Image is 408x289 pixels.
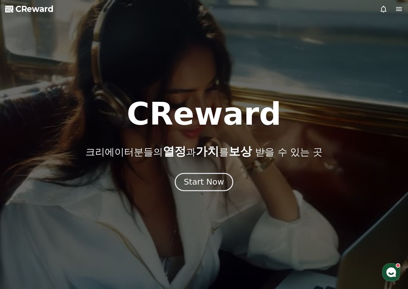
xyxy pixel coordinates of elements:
[2,204,43,220] a: 홈
[184,177,224,188] div: Start Now
[5,4,54,14] a: CReward
[196,145,219,158] span: 가치
[229,145,252,158] span: 보상
[15,4,54,14] span: CReward
[43,204,83,220] a: 대화
[83,204,124,220] a: 설정
[127,99,281,130] h1: CReward
[59,214,67,219] span: 대화
[175,173,233,191] button: Start Now
[85,145,322,158] p: 크리에이터분들의 과 를 받을 수 있는 곳
[100,214,107,219] span: 설정
[20,214,24,219] span: 홈
[163,145,186,158] span: 열정
[176,180,232,186] a: Start Now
